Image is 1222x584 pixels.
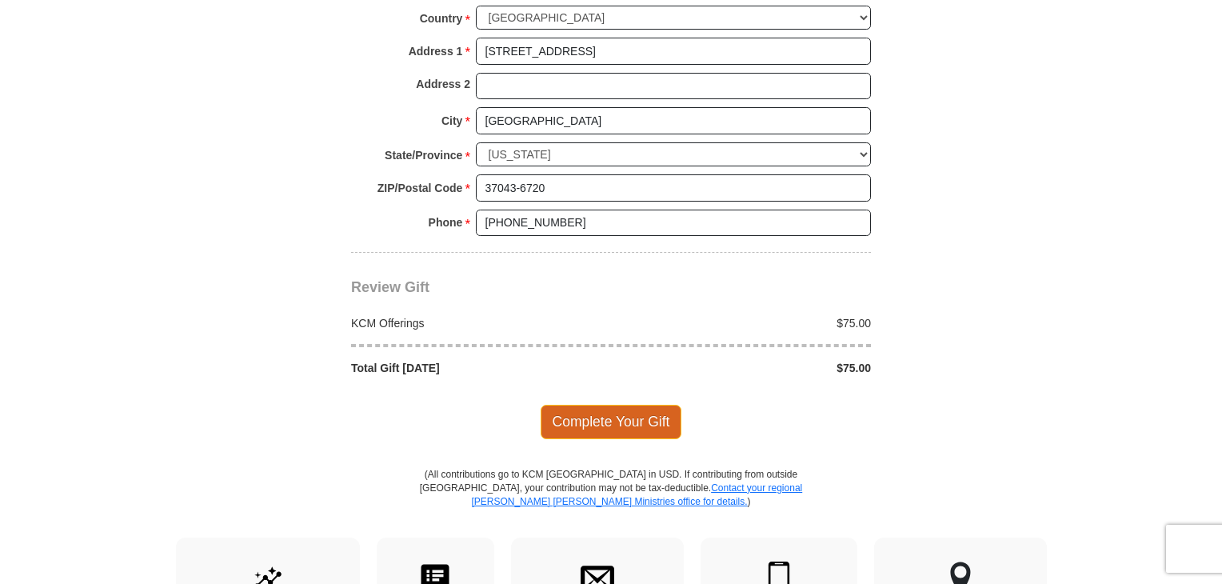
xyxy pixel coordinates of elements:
[351,279,429,295] span: Review Gift
[611,315,880,331] div: $75.00
[419,468,803,538] p: (All contributions go to KCM [GEOGRAPHIC_DATA] in USD. If contributing from outside [GEOGRAPHIC_D...
[343,360,612,376] div: Total Gift [DATE]
[377,177,463,199] strong: ZIP/Postal Code
[343,315,612,331] div: KCM Offerings
[441,110,462,132] strong: City
[541,405,682,438] span: Complete Your Gift
[611,360,880,376] div: $75.00
[420,7,463,30] strong: Country
[416,73,470,95] strong: Address 2
[471,482,802,507] a: Contact your regional [PERSON_NAME] [PERSON_NAME] Ministries office for details.
[385,144,462,166] strong: State/Province
[429,211,463,234] strong: Phone
[409,40,463,62] strong: Address 1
